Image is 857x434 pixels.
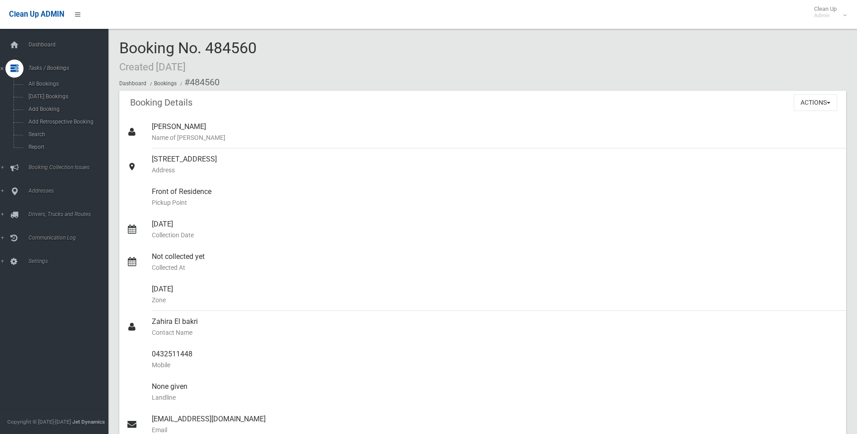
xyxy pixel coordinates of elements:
[119,94,203,111] header: Booking Details
[154,80,177,87] a: Bookings
[152,327,839,338] small: Contact Name
[119,39,257,74] span: Booking No. 484560
[152,262,839,273] small: Collected At
[72,419,105,425] strong: Jet Dynamics
[152,278,839,311] div: [DATE]
[119,80,146,87] a: Dashboard
[26,211,115,217] span: Drivers, Trucks and Routes
[810,5,846,19] span: Clean Up
[9,10,64,18] span: Clean Up ADMIN
[26,119,108,125] span: Add Retrospective Booking
[26,164,115,171] span: Booking Collection Issues
[152,376,839,408] div: None given
[814,12,837,19] small: Admin
[7,419,71,425] span: Copyright © [DATE]-[DATE]
[152,311,839,343] div: Zahira El bakri
[178,74,220,91] li: #484560
[152,360,839,370] small: Mobile
[152,197,839,208] small: Pickup Point
[152,230,839,240] small: Collection Date
[26,81,108,87] span: All Bookings
[152,148,839,181] div: [STREET_ADDRESS]
[119,61,186,73] small: Created [DATE]
[152,181,839,213] div: Front of Residence
[26,93,108,100] span: [DATE] Bookings
[152,132,839,143] small: Name of [PERSON_NAME]
[26,131,108,138] span: Search
[26,235,115,241] span: Communication Log
[152,295,839,305] small: Zone
[152,343,839,376] div: 0432511448
[152,116,839,148] div: [PERSON_NAME]
[152,392,839,403] small: Landline
[26,65,115,71] span: Tasks / Bookings
[26,188,115,194] span: Addresses
[26,42,115,48] span: Dashboard
[26,144,108,150] span: Report
[26,106,108,112] span: Add Booking
[152,213,839,246] div: [DATE]
[152,165,839,175] small: Address
[794,94,837,111] button: Actions
[152,246,839,278] div: Not collected yet
[26,258,115,264] span: Settings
